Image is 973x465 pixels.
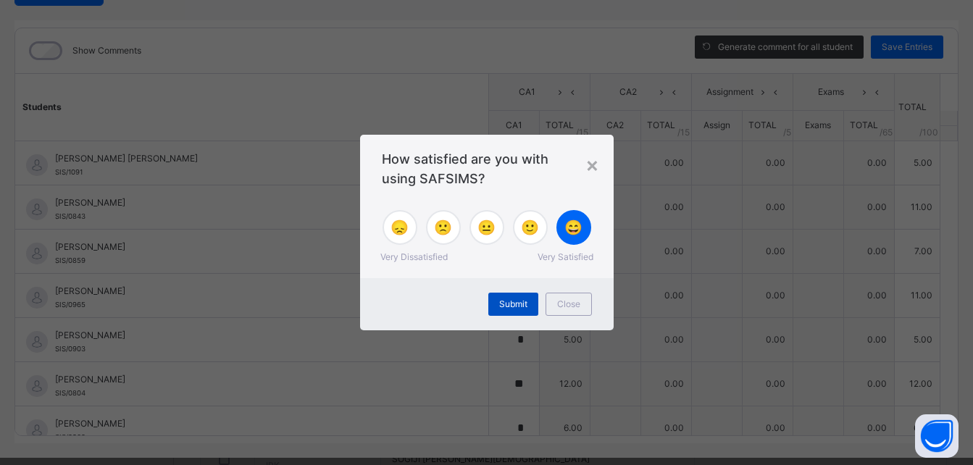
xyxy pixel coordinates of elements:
[380,251,448,264] span: Very Dissatisfied
[915,414,959,458] button: Open asap
[499,298,527,311] span: Submit
[521,217,539,238] span: 🙂
[391,217,409,238] span: 😞
[585,149,599,180] div: ×
[538,251,593,264] span: Very Satisfied
[382,149,592,188] span: How satisfied are you with using SAFSIMS?
[477,217,496,238] span: 😐
[564,217,582,238] span: 😄
[434,217,452,238] span: 🙁
[557,298,580,311] span: Close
